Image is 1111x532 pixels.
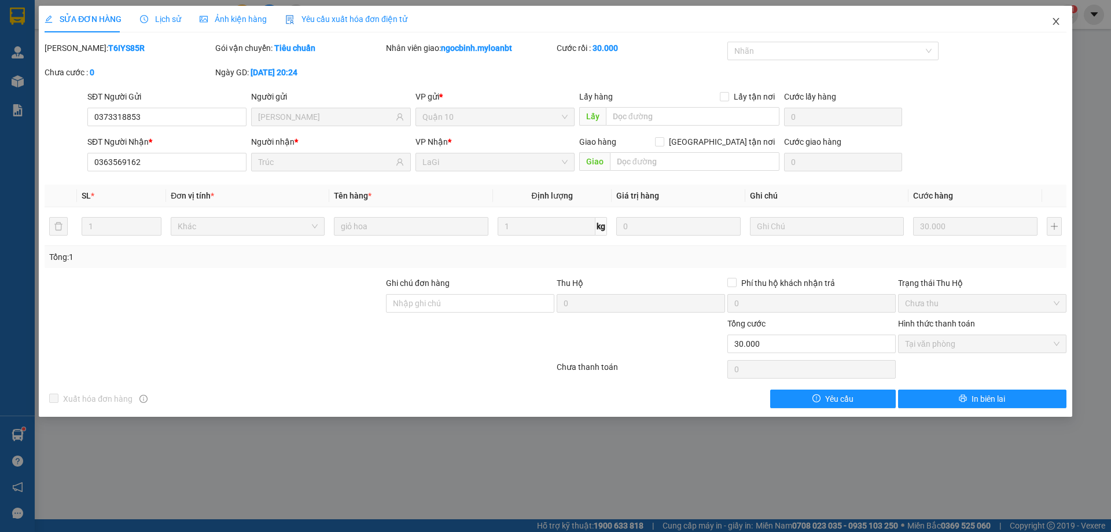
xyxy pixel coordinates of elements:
[606,107,779,126] input: Dọc đường
[898,319,975,328] label: Hình thức thanh toán
[825,392,854,405] span: Yêu cầu
[579,152,610,171] span: Giao
[898,390,1066,408] button: printerIn biên lai
[251,135,410,148] div: Người nhận
[386,42,554,54] div: Nhân viên giao:
[898,277,1066,289] div: Trạng thái Thu Hộ
[905,295,1060,312] span: Chưa thu
[913,191,953,200] span: Cước hàng
[812,394,821,403] span: exclamation-circle
[215,42,384,54] div: Gói vận chuyển:
[258,156,393,168] input: Tên người nhận
[784,153,902,171] input: Cước giao hàng
[58,392,137,405] span: Xuất hóa đơn hàng
[5,6,104,22] strong: Nhà xe Mỹ Loan
[140,14,181,24] span: Lịch sử
[1047,217,1062,236] button: plus
[396,158,404,166] span: user
[82,191,91,200] span: SL
[532,191,573,200] span: Định lượng
[616,191,659,200] span: Giá trị hàng
[5,29,106,51] span: 21 [PERSON_NAME] P10 Q10
[441,43,512,53] b: ngocbinh.myloanbt
[108,43,145,53] b: T6IYS85R
[171,191,214,200] span: Đơn vị tính
[557,278,583,288] span: Thu Hộ
[200,15,208,23] span: picture
[87,135,247,148] div: SĐT Người Nhận
[784,92,836,101] label: Cước lấy hàng
[972,392,1005,405] span: In biên lai
[386,278,450,288] label: Ghi chú đơn hàng
[139,395,148,403] span: info-circle
[45,15,53,23] span: edit
[557,42,725,54] div: Cước rồi :
[334,217,488,236] input: VD: Bàn, Ghế
[49,217,68,236] button: delete
[5,53,57,64] span: 0908883887
[334,191,371,200] span: Tên hàng
[386,294,554,313] input: Ghi chú đơn hàng
[415,90,575,103] div: VP gửi
[579,137,616,146] span: Giao hàng
[610,152,779,171] input: Dọc đường
[745,185,908,207] th: Ghi chú
[664,135,779,148] span: [GEOGRAPHIC_DATA] tận nơi
[1040,6,1072,38] button: Close
[45,42,213,54] div: [PERSON_NAME]:
[959,394,967,403] span: printer
[913,217,1038,236] input: 0
[905,335,1060,353] span: Tại văn phòng
[729,90,779,103] span: Lấy tận nơi
[770,390,896,408] button: exclamation-circleYêu cầu
[5,74,78,86] strong: Phiếu gửi hàng
[422,153,568,171] span: LaGi
[251,68,297,77] b: [DATE] 20:24
[200,14,267,24] span: Ảnh kiện hàng
[45,66,213,79] div: Chưa cước :
[737,277,840,289] span: Phí thu hộ khách nhận trả
[285,14,407,24] span: Yêu cầu xuất hóa đơn điện tử
[140,15,148,23] span: clock-circle
[579,107,606,126] span: Lấy
[127,74,149,86] span: LaGi
[111,6,165,19] span: ULP6XHXA
[178,218,318,235] span: Khác
[415,137,448,146] span: VP Nhận
[422,108,568,126] span: Quận 10
[258,111,393,123] input: Tên người gửi
[555,361,726,381] div: Chưa thanh toán
[784,108,902,126] input: Cước lấy hàng
[274,43,315,53] b: Tiêu chuẩn
[595,217,607,236] span: kg
[1051,17,1061,26] span: close
[90,68,94,77] b: 0
[215,66,384,79] div: Ngày GD:
[285,15,295,24] img: icon
[87,90,247,103] div: SĐT Người Gửi
[579,92,613,101] span: Lấy hàng
[45,14,122,24] span: SỬA ĐƠN HÀNG
[593,43,618,53] b: 30.000
[396,113,404,121] span: user
[750,217,904,236] input: Ghi Chú
[784,137,841,146] label: Cước giao hàng
[727,319,766,328] span: Tổng cước
[49,251,429,263] div: Tổng: 1
[251,90,410,103] div: Người gửi
[616,217,741,236] input: 0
